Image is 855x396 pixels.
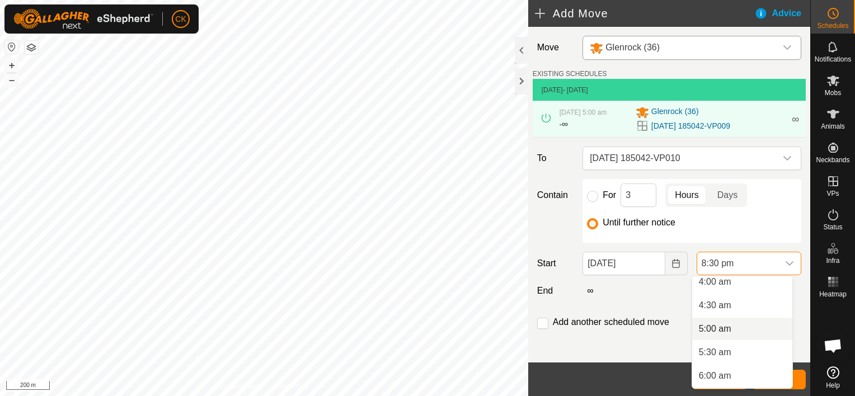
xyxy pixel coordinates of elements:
[821,123,845,130] span: Animals
[175,13,186,25] span: CK
[533,36,578,60] label: Move
[542,86,563,94] span: [DATE]
[651,120,730,132] a: [DATE] 185042-VP009
[220,381,262,392] a: Privacy Policy
[651,106,699,119] span: Glenrock (36)
[675,188,699,202] span: Hours
[776,36,798,59] div: dropdown trigger
[697,252,778,275] span: 8:30 pm
[5,59,18,72] button: +
[553,318,669,327] label: Add another scheduled move
[560,109,607,116] span: [DATE] 5:00 am
[819,291,847,298] span: Heatmap
[823,224,842,230] span: Status
[665,252,688,275] button: Choose Date
[778,252,801,275] div: dropdown trigger
[699,299,731,312] span: 4:30 am
[5,40,18,54] button: Reset Map
[792,114,799,125] span: ∞
[817,22,848,29] span: Schedules
[533,147,578,170] label: To
[605,43,660,52] span: Glenrock (36)
[776,147,798,169] div: dropdown trigger
[560,117,568,131] div: -
[25,41,38,54] button: Map Layers
[811,362,855,393] a: Help
[692,294,792,317] li: 4:30 am
[275,381,308,392] a: Contact Us
[562,119,568,129] span: ∞
[533,69,607,79] label: EXISTING SCHEDULES
[815,56,851,63] span: Notifications
[582,286,598,295] label: ∞
[535,7,754,20] h2: Add Move
[754,7,810,20] div: Advice
[699,275,731,289] span: 4:00 am
[585,147,776,169] span: 2025-08-11 185042-VP010
[699,369,731,383] span: 6:00 am
[826,257,839,264] span: Infra
[699,322,731,336] span: 5:00 am
[692,271,792,293] li: 4:00 am
[5,73,18,87] button: –
[699,346,731,359] span: 5:30 am
[717,188,737,202] span: Days
[585,36,776,59] span: Glenrock
[13,9,153,29] img: Gallagher Logo
[533,257,578,270] label: Start
[533,284,578,298] label: End
[603,218,675,227] label: Until further notice
[826,190,839,197] span: VPs
[826,382,840,389] span: Help
[825,89,841,96] span: Mobs
[692,341,792,364] li: 5:30 am
[692,318,792,340] li: 5:00 am
[692,365,792,387] li: 6:00 am
[603,191,616,200] label: For
[816,329,850,362] div: Open chat
[816,157,849,163] span: Neckbands
[533,188,578,202] label: Contain
[563,86,588,94] span: - [DATE]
